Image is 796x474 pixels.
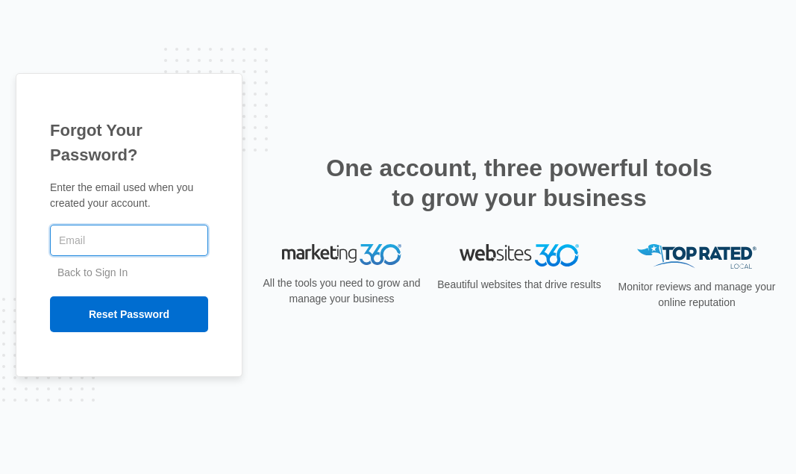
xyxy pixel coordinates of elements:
p: Beautiful websites that drive results [436,277,603,293]
img: Top Rated Local [637,244,756,269]
h1: Forgot Your Password? [50,118,208,167]
input: Email [50,225,208,256]
img: Websites 360 [460,244,579,266]
a: Back to Sign In [57,266,128,278]
input: Reset Password [50,296,208,332]
img: Marketing 360 [282,244,401,265]
p: All the tools you need to grow and manage your business [258,275,425,307]
p: Enter the email used when you created your account. [50,180,208,211]
p: Monitor reviews and manage your online reputation [613,279,780,311]
h2: One account, three powerful tools to grow your business [322,153,717,213]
